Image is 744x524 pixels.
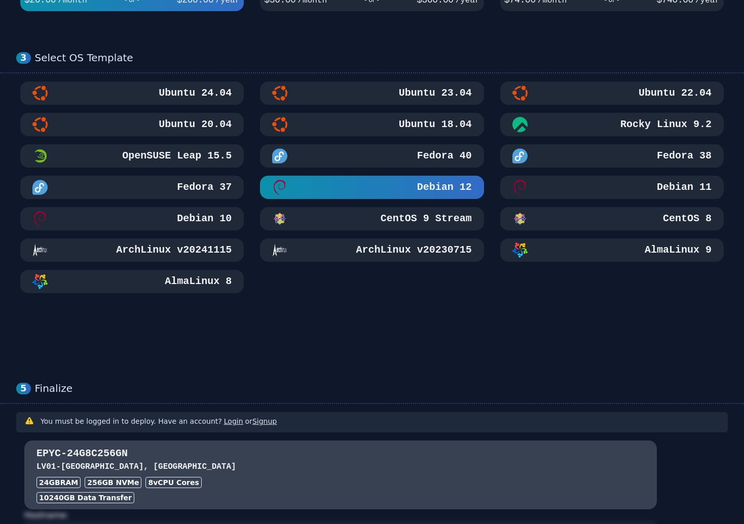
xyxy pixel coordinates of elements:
div: 10240 GB Data Transfer [36,492,134,503]
img: CentOS 8 [512,211,528,226]
div: 5 [16,383,31,394]
h3: Debian 12 [415,180,472,194]
img: Ubuntu 20.04 [32,117,48,132]
h3: LV01 - [GEOGRAPHIC_DATA], [GEOGRAPHIC_DATA] [36,461,645,473]
h3: EPYC-24G8C256GN [36,447,645,461]
img: OpenSUSE Leap 15.5 Minimal [32,148,48,164]
div: 24GB RAM [36,477,81,488]
button: OpenSUSE Leap 15.5 MinimalOpenSUSE Leap 15.5 [20,144,244,168]
div: Finalize [35,382,728,395]
h3: Ubuntu 20.04 [157,117,232,132]
a: Signup [252,417,277,425]
img: ArchLinux v20230715 [272,243,287,258]
img: Fedora 40 [272,148,287,164]
h3: Rocky Linux 9.2 [618,117,712,132]
button: Debian 11Debian 11 [500,176,724,199]
div: 8 vCPU Cores [145,477,201,488]
img: Debian 12 [272,180,287,195]
a: Login [224,417,243,425]
h3: CentOS 9 Stream [379,212,472,226]
h3: CentOS 8 [661,212,712,226]
button: Debian 12Debian 12 [260,176,483,199]
img: Debian 11 [512,180,528,195]
button: Fedora 40Fedora 40 [260,144,483,168]
button: Ubuntu 22.04Ubuntu 22.04 [500,82,724,105]
img: Ubuntu 18.04 [272,117,287,132]
h3: ArchLinux v20241115 [114,243,232,257]
h3: Debian 10 [175,212,232,226]
img: AlmaLinux 9 [512,243,528,258]
button: Fedora 38Fedora 38 [500,144,724,168]
div: Select OS Template [35,52,728,64]
button: Fedora 37Fedora 37 [20,176,244,199]
h3: Fedora 38 [655,149,712,163]
h3: Fedora 37 [175,180,232,194]
img: Fedora 38 [512,148,528,164]
h3: Fedora 40 [415,149,472,163]
h3: ArchLinux v20230715 [354,243,472,257]
img: Ubuntu 22.04 [512,86,528,101]
button: ArchLinux v20241115ArchLinux v20241115 [20,238,244,262]
button: Ubuntu 24.04Ubuntu 24.04 [20,82,244,105]
h3: Ubuntu 22.04 [637,86,712,100]
button: Ubuntu 18.04Ubuntu 18.04 [260,113,483,136]
img: Debian 10 [32,211,48,226]
button: Ubuntu 20.04Ubuntu 20.04 [20,113,244,136]
button: AlmaLinux 9AlmaLinux 9 [500,238,724,262]
button: AlmaLinux 8AlmaLinux 8 [20,270,244,293]
img: ArchLinux v20241115 [32,243,48,258]
button: Rocky Linux 9.2Rocky Linux 9.2 [500,113,724,136]
h3: AlmaLinux 9 [643,243,712,257]
img: Fedora 37 [32,180,48,195]
button: CentOS 9 StreamCentOS 9 Stream [260,207,483,230]
h3: Ubuntu 18.04 [397,117,472,132]
div: 3 [16,52,31,64]
h3: You must be logged in to deploy. Have an account? or [41,416,277,426]
div: 256 GB NVMe [85,477,141,488]
h3: OpenSUSE Leap 15.5 [120,149,232,163]
h3: AlmaLinux 8 [163,274,232,289]
img: Ubuntu 24.04 [32,86,48,101]
button: Debian 10Debian 10 [20,207,244,230]
h3: Ubuntu 24.04 [157,86,232,100]
button: ArchLinux v20230715ArchLinux v20230715 [260,238,483,262]
img: Rocky Linux 9.2 [512,117,528,132]
img: CentOS 9 Stream [272,211,287,226]
button: CentOS 8CentOS 8 [500,207,724,230]
h3: Ubuntu 23.04 [397,86,472,100]
button: Ubuntu 23.04Ubuntu 23.04 [260,82,483,105]
img: Ubuntu 23.04 [272,86,287,101]
h3: Debian 11 [655,180,712,194]
img: AlmaLinux 8 [32,274,48,289]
